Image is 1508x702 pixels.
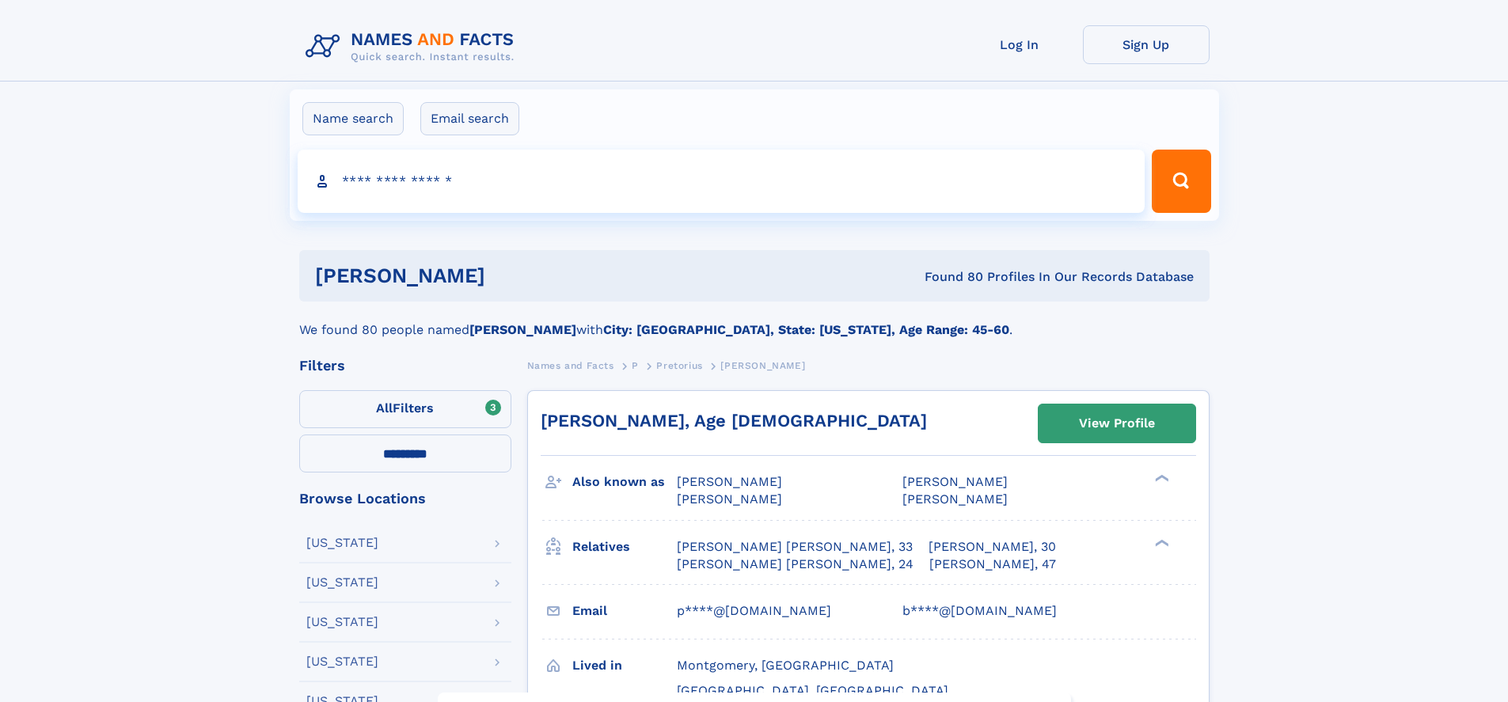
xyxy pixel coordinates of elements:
[677,683,948,698] span: [GEOGRAPHIC_DATA], [GEOGRAPHIC_DATA]
[469,322,576,337] b: [PERSON_NAME]
[677,538,913,556] a: [PERSON_NAME] [PERSON_NAME], 33
[720,360,805,371] span: [PERSON_NAME]
[929,538,1056,556] a: [PERSON_NAME], 30
[1151,537,1170,548] div: ❯
[677,491,782,507] span: [PERSON_NAME]
[705,268,1194,286] div: Found 80 Profiles In Our Records Database
[306,655,378,668] div: [US_STATE]
[299,25,527,68] img: Logo Names and Facts
[420,102,519,135] label: Email search
[299,390,511,428] label: Filters
[572,598,677,624] h3: Email
[1083,25,1210,64] a: Sign Up
[306,537,378,549] div: [US_STATE]
[677,556,914,573] a: [PERSON_NAME] [PERSON_NAME], 24
[1039,404,1195,442] a: View Profile
[632,360,639,371] span: P
[656,360,702,371] span: Pretorius
[956,25,1083,64] a: Log In
[306,616,378,628] div: [US_STATE]
[376,400,393,416] span: All
[1151,473,1170,484] div: ❯
[302,102,404,135] label: Name search
[299,359,511,373] div: Filters
[603,322,1009,337] b: City: [GEOGRAPHIC_DATA], State: [US_STATE], Age Range: 45-60
[929,556,1056,573] a: [PERSON_NAME], 47
[632,355,639,375] a: P
[902,474,1008,489] span: [PERSON_NAME]
[656,355,702,375] a: Pretorius
[1152,150,1210,213] button: Search Button
[298,150,1145,213] input: search input
[572,533,677,560] h3: Relatives
[527,355,614,375] a: Names and Facts
[541,411,927,431] a: [PERSON_NAME], Age [DEMOGRAPHIC_DATA]
[299,302,1210,340] div: We found 80 people named with .
[677,658,894,673] span: Montgomery, [GEOGRAPHIC_DATA]
[677,474,782,489] span: [PERSON_NAME]
[902,491,1008,507] span: [PERSON_NAME]
[572,652,677,679] h3: Lived in
[306,576,378,589] div: [US_STATE]
[572,469,677,495] h3: Also known as
[299,491,511,506] div: Browse Locations
[315,266,705,286] h1: [PERSON_NAME]
[1079,405,1155,442] div: View Profile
